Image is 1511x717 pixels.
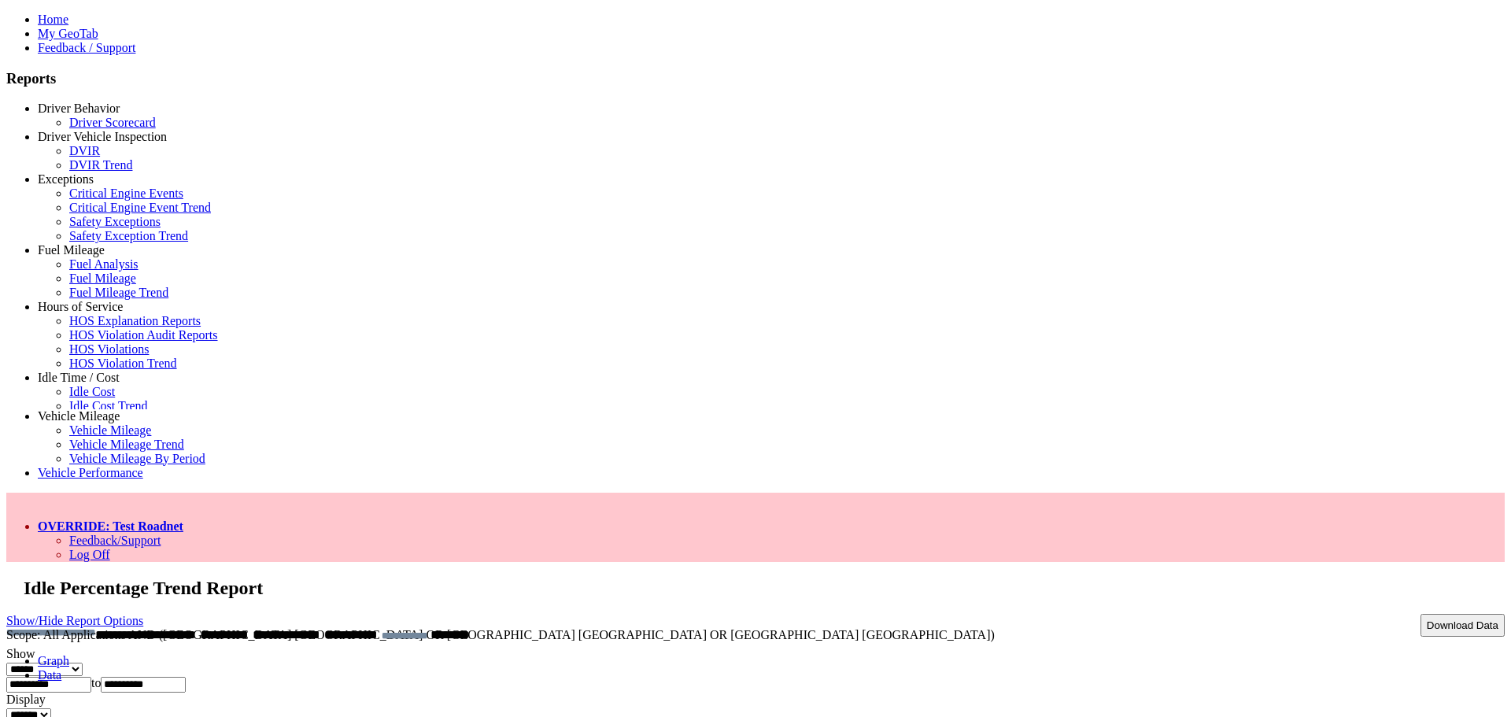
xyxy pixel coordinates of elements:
[69,357,177,370] a: HOS Violation Trend
[24,578,1505,599] h2: Idle Percentage Trend Report
[69,399,148,412] a: Idle Cost Trend
[69,423,151,437] a: Vehicle Mileage
[38,27,98,40] a: My GeoTab
[38,668,61,682] a: Data
[38,130,167,143] a: Driver Vehicle Inspection
[69,452,205,465] a: Vehicle Mileage By Period
[69,116,156,129] a: Driver Scorecard
[6,628,995,641] span: Scope: All Applications AND ([GEOGRAPHIC_DATA] [GEOGRAPHIC_DATA] OR [GEOGRAPHIC_DATA] [GEOGRAPHIC...
[38,371,120,384] a: Idle Time / Cost
[38,466,143,479] a: Vehicle Performance
[6,610,143,631] a: Show/Hide Report Options
[6,647,35,660] label: Show
[38,102,120,115] a: Driver Behavior
[38,13,68,26] a: Home
[38,519,183,533] a: OVERRIDE: Test Roadnet
[6,70,1505,87] h3: Reports
[69,144,100,157] a: DVIR
[69,272,136,285] a: Fuel Mileage
[69,438,184,451] a: Vehicle Mileage Trend
[69,385,115,398] a: Idle Cost
[69,187,183,200] a: Critical Engine Events
[69,158,132,172] a: DVIR Trend
[69,314,201,327] a: HOS Explanation Reports
[38,172,94,186] a: Exceptions
[69,534,161,547] a: Feedback/Support
[69,201,211,214] a: Critical Engine Event Trend
[38,300,123,313] a: Hours of Service
[69,215,161,228] a: Safety Exceptions
[69,548,110,561] a: Log Off
[38,409,120,423] a: Vehicle Mileage
[69,257,139,271] a: Fuel Analysis
[38,654,69,667] a: Graph
[69,342,149,356] a: HOS Violations
[6,693,46,706] label: Display
[91,676,101,689] span: to
[38,243,105,257] a: Fuel Mileage
[1420,614,1505,637] button: Download Data
[69,286,168,299] a: Fuel Mileage Trend
[69,328,218,342] a: HOS Violation Audit Reports
[38,41,135,54] a: Feedback / Support
[69,229,188,242] a: Safety Exception Trend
